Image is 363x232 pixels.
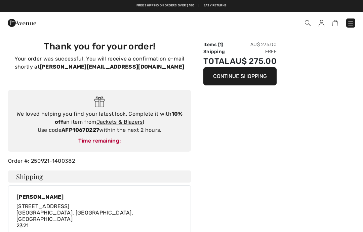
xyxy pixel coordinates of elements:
[15,110,184,134] div: We loved helping you find your latest look. Complete it with an item from ! Use code within the n...
[94,96,105,108] img: Gift.svg
[219,42,221,47] span: 1
[8,16,36,30] img: 1ère Avenue
[203,41,230,48] td: Items ( )
[332,20,338,26] img: Shopping Bag
[230,41,277,48] td: AU$ 275.00
[230,55,277,67] td: AU$ 275.00
[16,203,133,229] span: [STREET_ADDRESS] [GEOGRAPHIC_DATA], [GEOGRAPHIC_DATA], [GEOGRAPHIC_DATA] 2321
[305,20,311,26] img: Search
[203,48,230,55] td: Shipping
[347,20,354,27] img: Menu
[319,20,324,27] img: My Info
[4,157,195,165] div: Order #: 250921-1400382
[96,119,143,125] a: Jackets & Blazers
[203,55,230,67] td: Total
[12,55,187,71] p: Your order was successful. You will receive a confirmation e-mail shortly at
[62,127,99,133] strong: AFP1067D227
[136,3,195,8] a: Free shipping on orders over $180
[12,41,187,52] h3: Thank you for your order!
[16,194,183,200] div: [PERSON_NAME]
[8,170,191,183] h4: Shipping
[8,19,36,26] a: 1ère Avenue
[40,64,184,70] strong: [PERSON_NAME][EMAIL_ADDRESS][DOMAIN_NAME]
[203,67,277,85] button: Continue Shopping
[15,137,184,145] div: Time remaining:
[230,48,277,55] td: Free
[204,3,227,8] a: Easy Returns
